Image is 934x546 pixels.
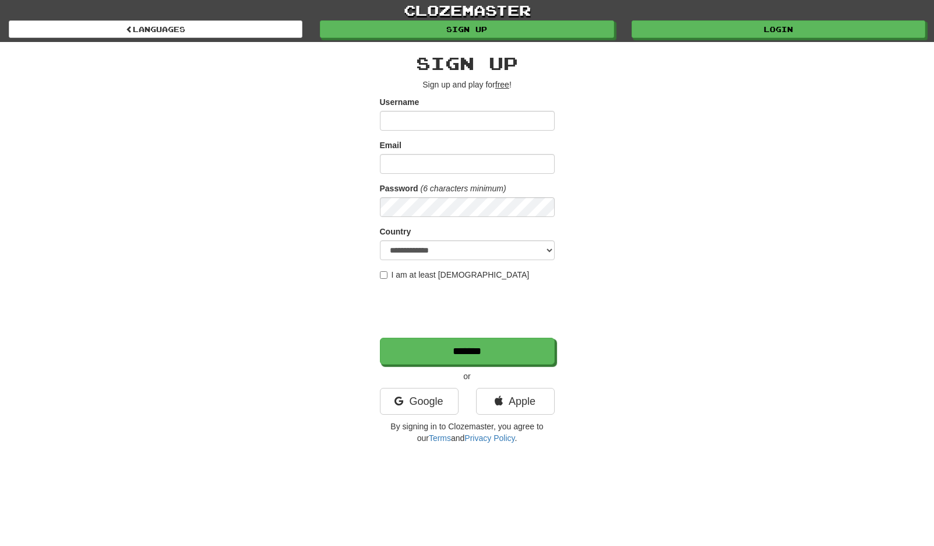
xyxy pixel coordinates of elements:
[380,226,411,237] label: Country
[380,370,555,382] p: or
[380,139,401,151] label: Email
[429,433,451,443] a: Terms
[380,96,420,108] label: Username
[495,80,509,89] u: free
[464,433,514,443] a: Privacy Policy
[9,20,302,38] a: Languages
[380,388,459,415] a: Google
[380,79,555,90] p: Sign up and play for !
[380,421,555,444] p: By signing in to Clozemaster, you agree to our and .
[632,20,925,38] a: Login
[380,269,530,281] label: I am at least [DEMOGRAPHIC_DATA]
[476,388,555,415] a: Apple
[421,184,506,193] em: (6 characters minimum)
[380,286,557,332] iframe: reCAPTCHA
[380,271,387,279] input: I am at least [DEMOGRAPHIC_DATA]
[380,54,555,73] h2: Sign up
[380,183,418,194] label: Password
[320,20,614,38] a: Sign up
